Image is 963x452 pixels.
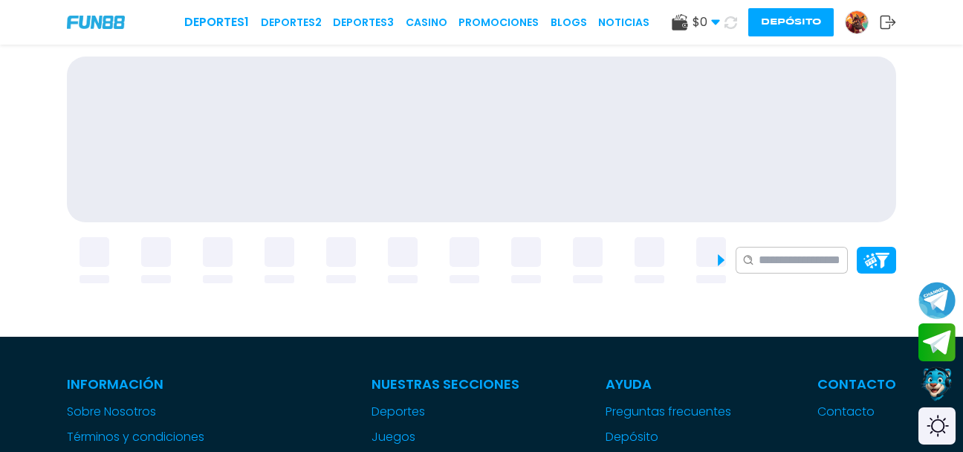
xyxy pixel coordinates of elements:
img: Avatar [846,11,868,33]
a: Avatar [845,10,880,34]
a: Deportes [372,403,519,421]
button: Join telegram [918,323,956,362]
a: Contacto [817,403,896,421]
img: Company Logo [67,16,125,28]
a: Términos y condiciones [67,428,286,446]
p: Información [67,374,286,394]
img: Platform Filter [863,253,889,268]
a: Deportes1 [184,13,249,31]
p: Contacto [817,374,896,394]
a: BLOGS [551,15,587,30]
a: Deportes3 [333,15,394,30]
p: Ayuda [606,374,732,394]
a: Preguntas frecuentes [606,403,732,421]
a: Sobre Nosotros [67,403,286,421]
span: $ 0 [693,13,720,31]
a: NOTICIAS [598,15,649,30]
a: Depósito [606,428,732,446]
a: Promociones [458,15,539,30]
button: Join telegram channel [918,281,956,320]
a: CASINO [406,15,447,30]
a: Deportes2 [261,15,322,30]
button: Depósito [748,8,834,36]
p: Nuestras Secciones [372,374,519,394]
button: Contact customer service [918,365,956,404]
div: Switch theme [918,407,956,445]
button: Juegos [372,428,415,446]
